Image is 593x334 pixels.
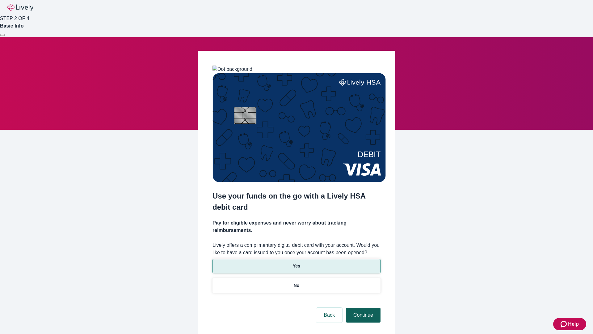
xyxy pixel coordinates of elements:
[212,191,381,213] h2: Use your funds on the go with a Lively HSA debit card
[212,278,381,293] button: No
[561,320,568,328] svg: Zendesk support icon
[316,308,342,323] button: Back
[212,242,381,256] label: Lively offers a complimentary digital debit card with your account. Would you like to have a card...
[553,318,586,330] button: Zendesk support iconHelp
[7,4,33,11] img: Lively
[212,219,381,234] h4: Pay for eligible expenses and never worry about tracking reimbursements.
[293,263,300,269] p: Yes
[212,259,381,273] button: Yes
[212,73,386,182] img: Debit card
[212,66,252,73] img: Dot background
[346,308,381,323] button: Continue
[294,282,300,289] p: No
[568,320,579,328] span: Help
